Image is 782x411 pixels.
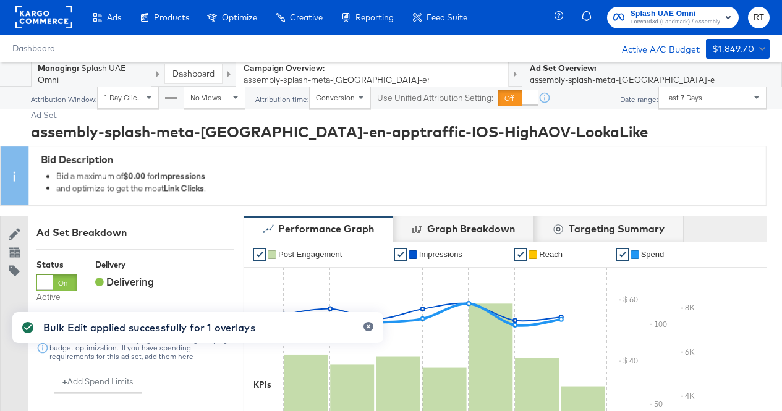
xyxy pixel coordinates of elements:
[107,12,121,22] span: Ads
[244,62,429,85] a: Campaign Overview: assembly-splash-meta-[GEOGRAPHIC_DATA]-en-AppTraffic-IOS
[427,12,467,22] span: Feed Suite
[36,291,77,303] label: Active
[609,39,700,57] div: Active A/C Budget
[56,171,760,183] div: Bid a maximum of for
[62,376,67,388] strong: +
[569,222,665,236] div: Targeting Summary
[641,250,665,259] span: Spend
[124,171,145,182] strong: $0.00
[164,182,204,193] strong: Link Clicks
[244,62,325,74] strong: Campaign Overview:
[253,379,271,391] div: KPIs
[607,7,739,28] button: Splash UAE OmniForward3d (Landmark) / Assembly
[665,93,702,102] span: Last 7 Days
[619,95,658,104] div: Date range:
[712,41,755,57] div: $1,849.70
[427,222,515,236] div: Graph Breakdown
[244,74,429,86] span: assembly-splash-meta-uae-en-apptraffic-IOS-HighAOV-LookaLike
[530,74,715,86] span: assembly-splash-meta-uae-en-apptraffic-IOS-HighAOV-LookaLike
[172,68,215,79] a: Dashboard
[706,39,770,59] button: $1,849.70
[31,109,767,121] div: Ad Set
[278,250,342,259] span: Post Engagement
[12,43,55,53] a: Dashboard
[154,12,189,22] span: Products
[222,12,257,22] span: Optimize
[753,11,765,25] span: RT
[43,320,255,335] div: Bulk Edit applied successfully for 1 overlays
[278,222,374,236] div: Performance Graph
[56,182,206,193] span: and optimize to get the most .
[394,248,407,261] a: ✔
[514,248,527,261] a: ✔
[41,153,760,167] div: Bid Description
[290,12,323,22] span: Creative
[95,274,154,288] span: Delivering
[30,95,97,104] div: Attribution Window:
[158,171,205,182] strong: Impressions
[95,259,154,271] div: Delivery
[355,12,394,22] span: Reporting
[38,62,145,85] div: Splash UAE Omni
[36,226,234,240] div: Ad Set Breakdown
[377,92,493,104] label: Use Unified Attribution Setting:
[255,95,309,104] div: Attribution time:
[36,259,77,271] div: Status
[316,93,355,102] span: Conversion
[253,248,266,261] a: ✔
[631,17,720,27] span: Forward3d (Landmark) / Assembly
[616,248,629,261] a: ✔
[631,7,720,20] span: Splash UAE Omni
[54,371,142,393] button: +Add Spend Limits
[748,7,770,28] button: RT
[190,93,221,102] span: No Views
[104,93,144,102] span: 1 Day Clicks
[419,250,462,259] span: Impressions
[31,121,767,142] div: assembly-splash-meta-[GEOGRAPHIC_DATA]-en-apptraffic-IOS-HighAOV-LookaLike
[539,250,563,259] span: Reach
[38,63,79,73] strong: Managing:
[530,63,597,73] strong: Ad Set Overview:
